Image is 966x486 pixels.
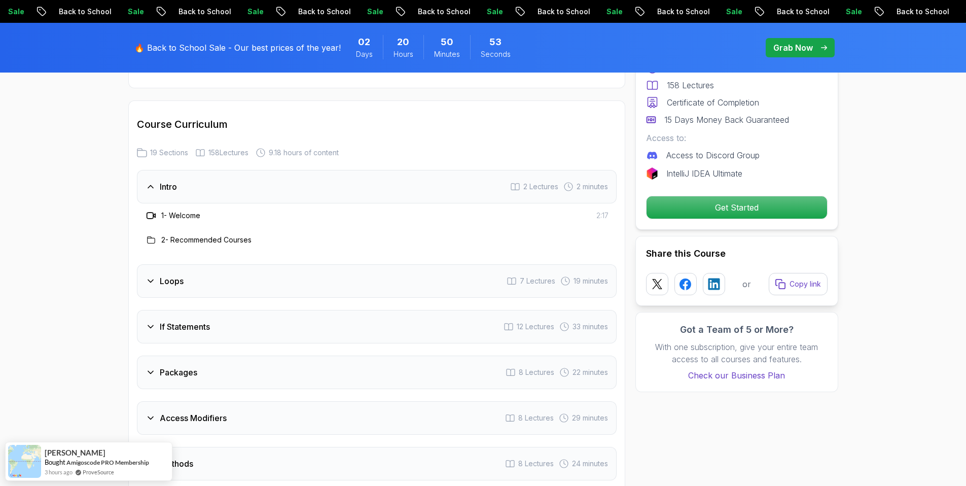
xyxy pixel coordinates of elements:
[45,468,73,476] span: 3 hours ago
[161,235,252,245] h3: 2 - Recommended Courses
[573,367,608,377] span: 22 minutes
[667,79,714,91] p: 158 Lectures
[393,49,413,59] span: Hours
[646,167,658,180] img: jetbrains logo
[646,132,828,144] p: Access to:
[518,459,554,469] span: 8 Lectures
[160,412,227,424] h3: Access Modifiers
[397,35,409,49] span: 20 Hours
[285,7,354,17] p: Back to School
[134,42,341,54] p: 🔥 Back to School Sale - Our best prices of the year!
[647,196,827,219] p: Get Started
[593,7,626,17] p: Sale
[667,96,759,109] p: Certificate of Completion
[137,356,617,389] button: Packages8 Lectures 22 minutes
[518,413,554,423] span: 8 Lectures
[160,181,177,193] h3: Intro
[742,278,751,290] p: or
[577,182,608,192] span: 2 minutes
[523,182,558,192] span: 2 Lectures
[358,35,370,49] span: 2 Days
[666,167,742,180] p: IntelliJ IDEA Ultimate
[646,341,828,365] p: With one subscription, give your entire team access to all courses and features.
[481,49,511,59] span: Seconds
[646,323,828,337] h3: Got a Team of 5 or More?
[596,211,609,221] span: 2:17
[520,276,555,286] span: 7 Lectures
[573,322,608,332] span: 33 minutes
[115,7,147,17] p: Sale
[150,148,188,158] span: 19 Sections
[489,35,502,49] span: 53 Seconds
[137,117,617,131] h2: Course Curriculum
[45,448,105,457] span: [PERSON_NAME]
[646,196,828,219] button: Get Started
[644,7,713,17] p: Back to School
[8,445,41,478] img: provesource social proof notification image
[137,310,617,343] button: If Statements12 Lectures 33 minutes
[572,413,608,423] span: 29 minutes
[883,7,952,17] p: Back to School
[83,468,114,476] a: ProveSource
[474,7,506,17] p: Sale
[664,114,789,126] p: 15 Days Money Back Guaranteed
[234,7,267,17] p: Sale
[356,49,373,59] span: Days
[773,42,813,54] p: Grab Now
[574,276,608,286] span: 19 minutes
[161,211,200,221] h3: 1 - Welcome
[354,7,386,17] p: Sale
[769,273,828,295] button: Copy link
[646,247,828,261] h2: Share this Course
[572,459,608,469] span: 24 minutes
[160,321,210,333] h3: If Statements
[646,369,828,381] a: Check our Business Plan
[165,7,234,17] p: Back to School
[208,148,248,158] span: 158 Lectures
[45,458,65,466] span: Bought
[46,7,115,17] p: Back to School
[666,149,760,161] p: Access to Discord Group
[160,275,184,287] h3: Loops
[833,7,865,17] p: Sale
[137,447,617,480] button: Methods8 Lectures 24 minutes
[434,49,460,59] span: Minutes
[269,148,339,158] span: 9.18 hours of content
[519,367,554,377] span: 8 Lectures
[764,7,833,17] p: Back to School
[405,7,474,17] p: Back to School
[160,458,193,470] h3: Methods
[137,401,617,435] button: Access Modifiers8 Lectures 29 minutes
[790,279,821,289] p: Copy link
[713,7,745,17] p: Sale
[137,170,617,203] button: Intro2 Lectures 2 minutes
[517,322,554,332] span: 12 Lectures
[160,366,197,378] h3: Packages
[137,264,617,298] button: Loops7 Lectures 19 minutes
[441,35,453,49] span: 50 Minutes
[524,7,593,17] p: Back to School
[66,459,149,466] a: Amigoscode PRO Membership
